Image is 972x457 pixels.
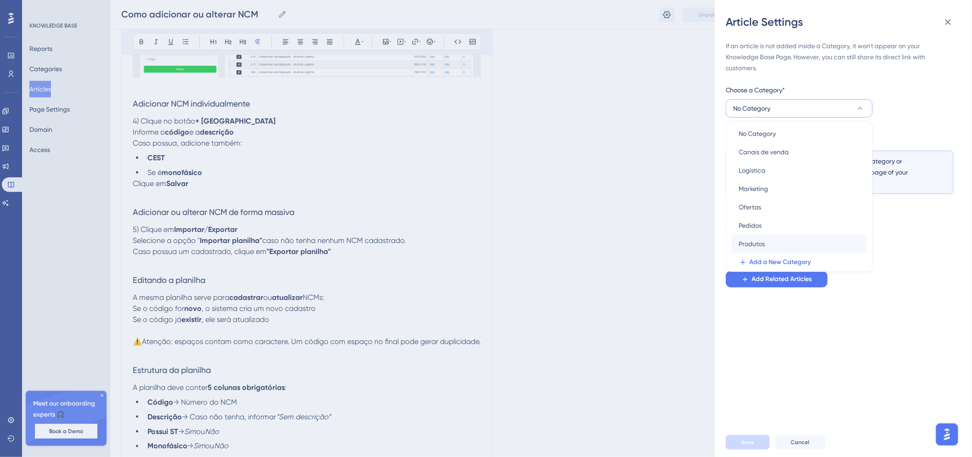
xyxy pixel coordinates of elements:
[732,161,867,180] button: Logística
[726,85,786,96] span: Choose a Category*
[739,238,765,249] span: Produtos
[739,147,789,158] span: Canais de venda
[726,15,961,29] div: Article Settings
[739,183,769,194] span: Marketing
[732,124,867,143] button: No Category
[933,421,961,448] iframe: UserGuiding AI Assistant Launcher
[726,99,873,118] button: No Category
[732,143,867,161] button: Canais de venda
[732,235,867,253] button: Produtos
[732,198,867,216] button: Ofertas
[791,439,810,446] span: Cancel
[750,257,811,268] span: Add a New Category
[739,165,766,176] span: Logística
[726,435,770,450] button: Save
[726,271,828,288] button: Add Related Articles
[741,439,754,446] span: Save
[734,103,771,114] span: No Category
[739,202,762,213] span: Ofertas
[726,40,954,73] div: If an article is not added inside a Category, it won't appear on your Knowledge Base Page. Howeve...
[775,435,825,450] button: Cancel
[739,220,762,231] span: Pedidos
[732,180,867,198] button: Marketing
[739,128,776,139] span: No Category
[752,274,812,285] span: Add Related Articles
[732,253,872,271] button: Add a New Category
[732,216,867,235] button: Pedidos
